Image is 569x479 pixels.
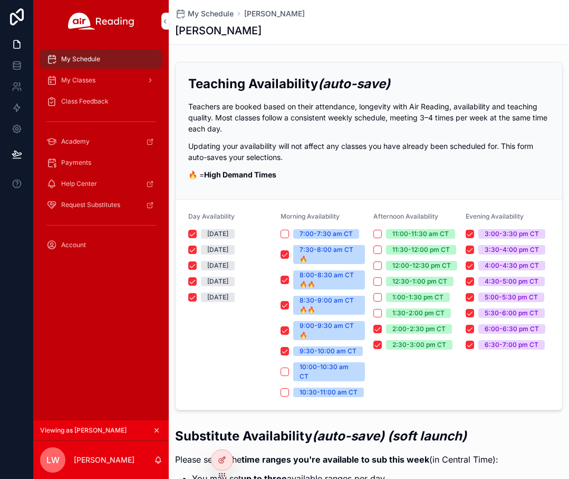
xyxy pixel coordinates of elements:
[242,454,429,465] strong: time ranges you're available to sub this week
[61,76,95,84] span: My Classes
[207,293,228,302] div: [DATE]
[40,92,162,111] a: Class Feedback
[61,55,100,63] span: My Schedule
[40,426,127,435] span: Viewing as [PERSON_NAME]
[300,245,358,264] div: 7:30-8:00 am CT 🔥
[61,137,90,146] span: Academy
[300,346,356,356] div: 9:30-10:00 am CT
[318,76,390,91] em: (auto-save)
[207,261,228,270] div: [DATE]
[188,8,234,19] span: My Schedule
[300,321,358,340] div: 9:00-9:30 am CT🔥
[485,261,539,270] div: 4:00-4:30 pm CT
[40,236,162,255] a: Account
[61,97,109,106] span: Class Feedback
[188,212,235,220] span: Day Availability
[40,153,162,172] a: Payments
[40,50,162,69] a: My Schedule
[392,261,451,270] div: 12:00-12:30 pm CT
[68,13,134,30] img: App logo
[466,212,524,220] span: Evening Availability
[207,229,228,239] div: [DATE]
[40,174,162,193] a: Help Center
[392,308,445,318] div: 1:30-2:00 pm CT
[61,241,86,249] span: Account
[175,8,234,19] a: My Schedule
[74,455,134,465] p: [PERSON_NAME]
[312,428,467,444] em: (auto-save) (soft launch)
[300,388,358,397] div: 10:30-11:00 am CT
[485,324,539,334] div: 6:00-6:30 pm CT
[485,293,538,302] div: 5:00-5:30 pm CT
[188,140,549,163] p: Updating your availability will not affect any classes you have already been scheduled for. This ...
[300,362,358,381] div: 10:00-10:30 am CT
[485,308,538,318] div: 5:30-6:00 pm CT
[485,340,538,350] div: 6:30-7:00 pm CT
[392,245,450,255] div: 11:30-12:00 pm CT
[392,277,447,286] div: 12:30-1:00 pm CT
[373,212,438,220] span: Afternoon Availability
[392,229,449,239] div: 11:00-11:30 am CT
[207,277,228,286] div: [DATE]
[188,75,549,92] h2: Teaching Availability
[46,454,60,466] span: LW
[61,201,120,209] span: Request Substitutes
[485,245,539,255] div: 3:30-4:00 pm CT
[40,132,162,151] a: Academy
[204,170,276,179] strong: High Demand Times
[40,195,162,214] a: Request Substitutes
[281,212,340,220] span: Morning Availability
[175,453,563,466] p: Please select the (in Central Time):
[392,324,446,334] div: 2:00-2:30 pm CT
[175,23,262,38] h1: [PERSON_NAME]
[40,71,162,90] a: My Classes
[300,296,358,315] div: 8:30-9:00 am CT 🔥🔥
[300,229,353,239] div: 7:00-7:30 am CT
[34,42,169,268] div: scrollable content
[207,245,228,255] div: [DATE]
[188,101,549,134] p: Teachers are booked based on their attendance, longevity with Air Reading, availability and teach...
[485,277,538,286] div: 4:30-5:00 pm CT
[61,158,91,167] span: Payments
[300,270,358,289] div: 8:00-8:30 am CT 🔥🔥
[244,8,305,19] a: [PERSON_NAME]
[188,169,549,180] p: 🔥 =
[485,229,539,239] div: 3:00-3:30 pm CT
[175,427,563,445] h2: Substitute Availability
[392,340,446,350] div: 2:30-3:00 pm CT
[61,180,97,188] span: Help Center
[392,293,443,302] div: 1:00-1:30 pm CT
